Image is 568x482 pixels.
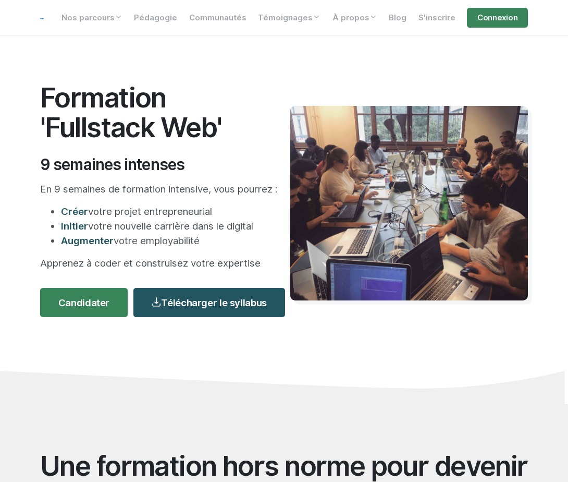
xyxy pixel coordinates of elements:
[290,106,528,300] img: Travail
[133,288,285,317] a: Télécharger le syllabus
[55,8,128,28] a: Nos parcours
[40,155,278,174] h2: 9 semaines intenses
[183,8,252,28] a: Communautés
[128,8,183,28] a: Pédagogie
[326,8,383,28] a: À propos
[40,83,278,143] h1: Formation 'Fullstack Web'
[61,233,278,248] li: votre employabilité
[61,220,88,232] span: Initier
[61,206,88,217] span: Créer
[40,182,278,196] p: En 9 semaines de formation intensive, vous pourrez :
[40,256,278,270] p: Apprenez à coder et construisez votre expertise
[383,8,413,28] a: Blog
[61,235,114,246] span: Augmenter
[40,288,128,317] a: Candidater
[412,8,461,28] a: S'inscrire
[252,8,327,28] a: Témoignages
[40,18,44,19] img: logo
[61,204,278,219] li: votre projet entrepreneurial
[61,219,278,233] li: votre nouvelle carrière dans le digital
[467,8,528,28] a: Connexion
